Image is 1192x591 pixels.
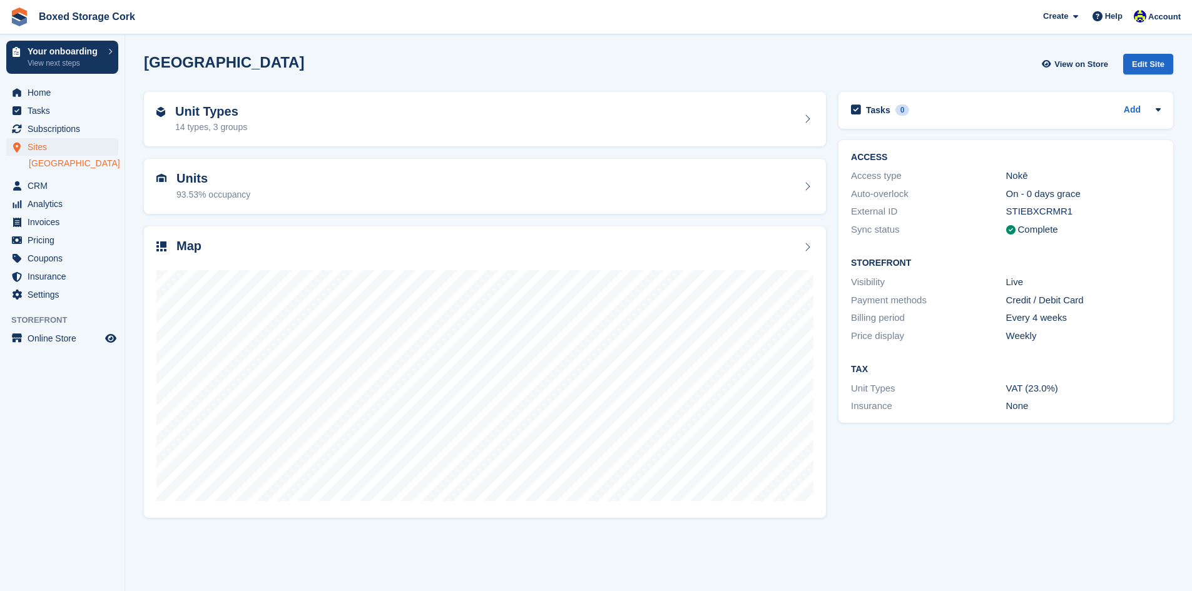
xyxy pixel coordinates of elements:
[851,329,1006,343] div: Price display
[28,84,103,101] span: Home
[176,188,250,201] div: 93.53% occupancy
[1006,275,1161,290] div: Live
[851,169,1006,183] div: Access type
[28,286,103,303] span: Settings
[28,268,103,285] span: Insurance
[34,6,140,27] a: Boxed Storage Cork
[28,213,103,231] span: Invoices
[10,8,29,26] img: stora-icon-8386f47178a22dfd0bd8f6a31ec36ba5ce8667c1dd55bd0f319d3a0aa187defe.svg
[6,41,118,74] a: Your onboarding View next steps
[156,107,165,117] img: unit-type-icn-2b2737a686de81e16bb02015468b77c625bbabd49415b5ef34ead5e3b44a266d.svg
[851,258,1161,268] h2: Storefront
[1006,381,1161,396] div: VAT (23.0%)
[6,138,118,156] a: menu
[6,231,118,249] a: menu
[103,331,118,346] a: Preview store
[175,121,247,134] div: 14 types, 3 groups
[1054,58,1108,71] span: View on Store
[11,314,125,326] span: Storefront
[28,177,103,194] span: CRM
[851,187,1006,201] div: Auto-overlock
[144,226,826,518] a: Map
[1006,169,1161,183] div: Nokē
[851,275,1006,290] div: Visibility
[28,250,103,267] span: Coupons
[1006,311,1161,325] div: Every 4 weeks
[144,54,304,71] h2: [GEOGRAPHIC_DATA]
[144,159,826,214] a: Units 93.53% occupancy
[1105,10,1123,23] span: Help
[28,120,103,138] span: Subscriptions
[1018,223,1058,237] div: Complete
[28,138,103,156] span: Sites
[1123,54,1173,79] a: Edit Site
[175,104,247,119] h2: Unit Types
[6,250,118,267] a: menu
[851,311,1006,325] div: Billing period
[1006,205,1161,219] div: STIEBXCRMR1
[28,47,102,56] p: Your onboarding
[1040,54,1113,74] a: View on Store
[1148,11,1181,23] span: Account
[1006,187,1161,201] div: On - 0 days grace
[1043,10,1068,23] span: Create
[176,239,201,253] h2: Map
[851,381,1006,396] div: Unit Types
[176,171,250,186] h2: Units
[1006,399,1161,413] div: None
[6,120,118,138] a: menu
[28,231,103,249] span: Pricing
[1123,54,1173,74] div: Edit Site
[1124,103,1141,118] a: Add
[28,330,103,347] span: Online Store
[1134,10,1146,23] img: Vincent
[156,241,166,251] img: map-icn-33ee37083ee616e46c38cad1a60f524a97daa1e2b2c8c0bc3eb3415660979fc1.svg
[6,213,118,231] a: menu
[28,102,103,119] span: Tasks
[29,158,118,169] a: [GEOGRAPHIC_DATA]
[6,286,118,303] a: menu
[851,399,1006,413] div: Insurance
[28,195,103,213] span: Analytics
[851,365,1161,375] h2: Tax
[6,268,118,285] a: menu
[156,174,166,183] img: unit-icn-7be61d7bf1b0ce9d3e12c5938cc71ed9869f7b940bace4675aadf7bd6d80202e.svg
[851,205,1006,219] div: External ID
[6,195,118,213] a: menu
[6,84,118,101] a: menu
[866,104,890,116] h2: Tasks
[1006,293,1161,308] div: Credit / Debit Card
[895,104,910,116] div: 0
[6,177,118,194] a: menu
[851,223,1006,237] div: Sync status
[144,92,826,147] a: Unit Types 14 types, 3 groups
[851,293,1006,308] div: Payment methods
[851,153,1161,163] h2: ACCESS
[28,58,102,69] p: View next steps
[6,330,118,347] a: menu
[6,102,118,119] a: menu
[1006,329,1161,343] div: Weekly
